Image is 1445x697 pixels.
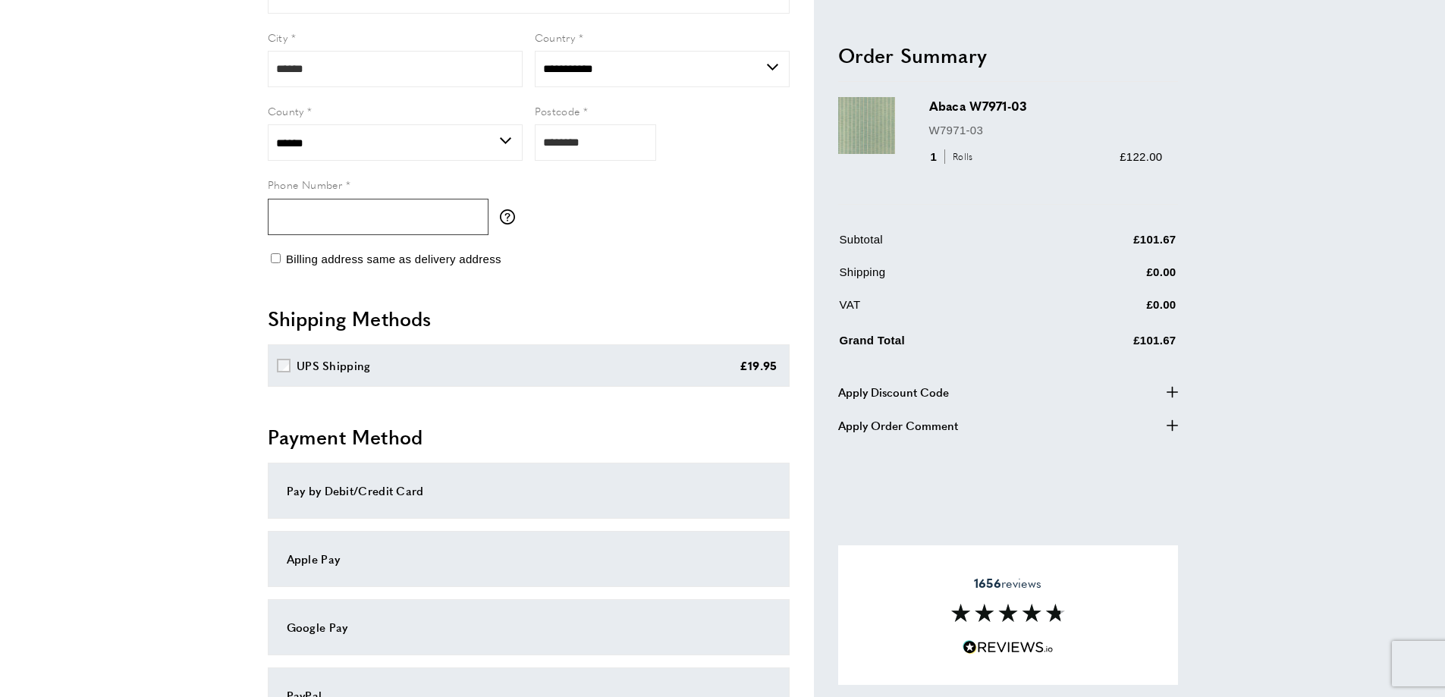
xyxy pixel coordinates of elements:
[951,604,1065,622] img: Reviews section
[268,30,288,45] span: City
[838,41,1178,68] h2: Order Summary
[840,295,1043,325] td: VAT
[929,121,1163,139] p: W7971-03
[271,253,281,263] input: Billing address same as delivery address
[840,230,1043,259] td: Subtotal
[840,328,1043,360] td: Grand Total
[974,574,1001,592] strong: 1656
[268,423,790,451] h2: Payment Method
[268,305,790,332] h2: Shipping Methods
[287,482,771,500] div: Pay by Debit/Credit Card
[1044,230,1176,259] td: £101.67
[287,550,771,568] div: Apple Pay
[535,30,576,45] span: Country
[286,253,501,265] span: Billing address same as delivery address
[740,356,777,375] div: £19.95
[963,640,1054,655] img: Reviews.io 5 stars
[500,209,523,224] button: More information
[1044,262,1176,292] td: £0.00
[974,576,1041,591] span: reviews
[929,147,979,165] div: 1
[838,416,958,434] span: Apply Order Comment
[1044,328,1176,360] td: £101.67
[929,97,1163,115] h3: Abaca W7971-03
[838,382,949,400] span: Apply Discount Code
[1120,149,1162,162] span: £122.00
[840,262,1043,292] td: Shipping
[287,618,771,636] div: Google Pay
[268,103,304,118] span: County
[535,103,580,118] span: Postcode
[1044,295,1176,325] td: £0.00
[268,177,343,192] span: Phone Number
[297,356,371,375] div: UPS Shipping
[944,149,977,164] span: Rolls
[838,97,895,154] img: Abaca W7971-03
